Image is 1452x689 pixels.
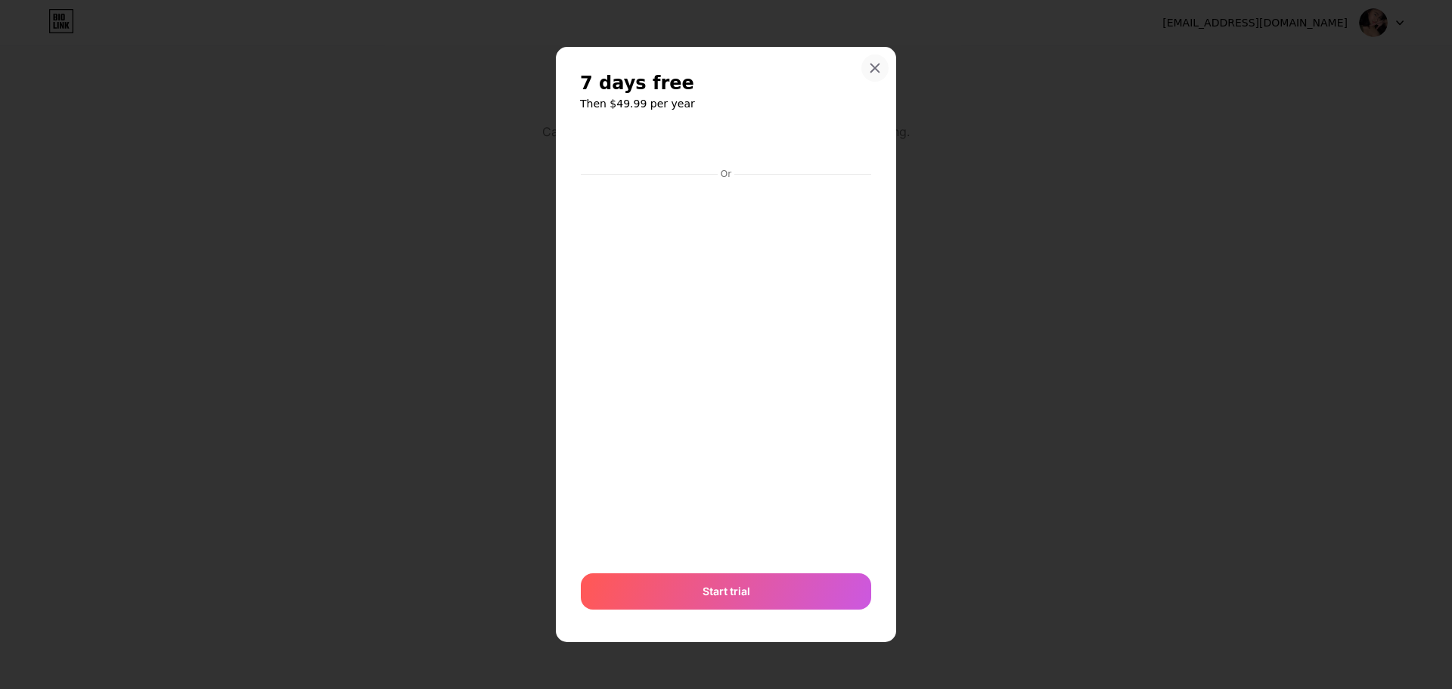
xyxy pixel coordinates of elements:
[703,583,750,599] span: Start trial
[718,168,734,180] div: Or
[580,96,872,111] h6: Then $49.99 per year
[580,71,694,95] span: 7 days free
[578,182,874,558] iframe: Secure payment input frame
[581,127,871,163] iframe: Secure payment button frame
